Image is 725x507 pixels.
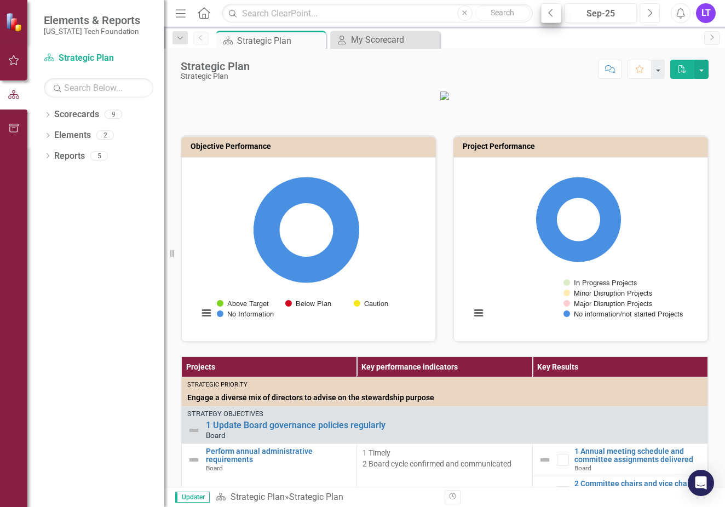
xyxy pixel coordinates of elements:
[105,110,122,119] div: 9
[333,33,437,47] a: My Scorecard
[44,27,140,36] small: [US_STATE] Tech Foundation
[475,5,530,21] button: Search
[532,443,707,476] td: Double-Click to Edit Right Click for Context Menu
[362,447,526,469] p: 1 Timely 2 Board cycle confirmed and communicated
[187,424,200,437] img: Not Defined
[175,492,210,503] span: Updater
[199,306,214,321] button: View chart menu, Chart
[285,299,331,308] button: Show Below Plan
[465,166,697,330] div: Chart. Highcharts interactive chart.
[563,299,653,308] button: Show Major Disruption Projects
[206,464,223,472] span: Board
[217,310,273,318] button: Show No Information
[565,3,637,23] button: Sep-25
[182,407,708,443] td: Double-Click to Edit Right Click for Context Menu
[191,142,430,151] h3: Objective Performance
[538,486,551,499] img: Not Defined
[222,4,533,23] input: Search ClearPoint...
[5,13,25,32] img: ClearPoint Strategy
[96,131,114,140] div: 2
[44,78,153,97] input: Search Below...
[354,299,388,308] button: Show Caution
[465,166,692,330] svg: Interactive chart
[187,392,702,403] span: Engage a diverse mix of directors to advise on the stewardship purpose
[574,447,702,464] a: 1 Annual meeting schedule and committee assignments delivered
[568,7,633,20] div: Sep-25
[44,14,140,27] span: Elements & Reports
[696,3,716,23] button: LT
[187,453,200,466] img: Not Defined
[90,151,108,160] div: 5
[253,177,359,283] path: No Information, 20.
[563,279,637,287] button: Show In Progress Projects
[193,166,420,330] svg: Interactive chart
[54,108,99,121] a: Scorecards
[574,480,702,497] a: 2 Committee chairs and vice chairs chosen
[217,299,269,308] button: Show Above Target
[181,72,250,80] div: Strategic Plan
[471,306,486,321] button: View chart menu, Chart
[536,177,621,262] path: No information/not started Projects, 79.
[563,289,653,297] button: Show Minor Disruption Projects
[237,34,323,48] div: Strategic Plan
[688,470,714,496] div: Open Intercom Messenger
[44,52,153,65] a: Strategic Plan
[563,310,682,318] button: Show No information/not started Projects
[54,129,91,142] a: Elements
[351,33,437,47] div: My Scorecard
[491,8,514,17] span: Search
[215,491,436,504] div: »
[440,91,449,100] img: VTF_logo_500%20(13).png
[574,464,591,472] span: Board
[231,492,285,502] a: Strategic Plan
[538,453,551,466] img: Not Defined
[187,410,702,418] div: Strategy Objectives
[206,447,351,464] a: Perform annual administrative requirements
[463,142,703,151] h3: Project Performance
[181,60,250,72] div: Strategic Plan
[54,150,85,163] a: Reports
[289,492,343,502] div: Strategic Plan
[206,431,226,440] span: Board
[193,166,424,330] div: Chart. Highcharts interactive chart.
[187,381,702,389] div: Strategic Priority
[206,420,702,430] a: 1 Update Board governance policies regularly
